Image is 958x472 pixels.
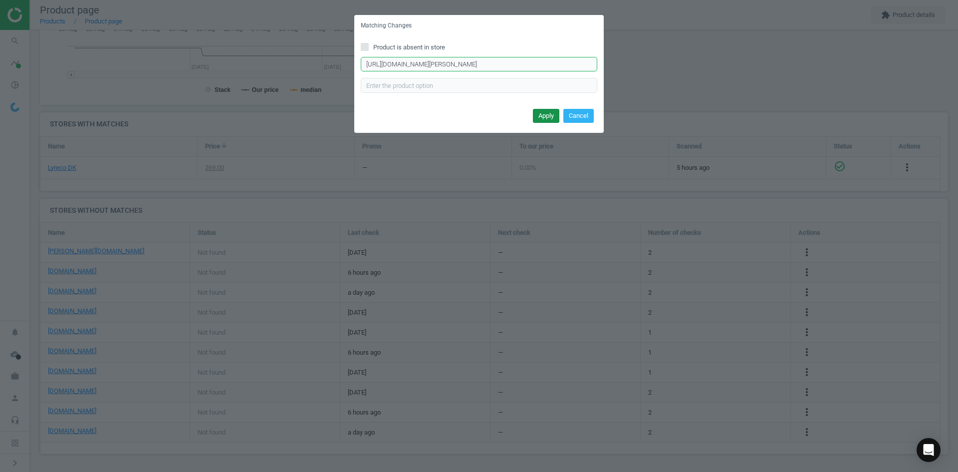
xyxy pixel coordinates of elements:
span: Product is absent in store [371,43,447,52]
input: Enter the product option [361,78,597,93]
button: Apply [533,109,559,123]
button: Cancel [563,109,594,123]
div: Open Intercom Messenger [917,438,941,462]
input: Enter correct product URL [361,57,597,72]
h5: Matching Changes [361,21,412,30]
